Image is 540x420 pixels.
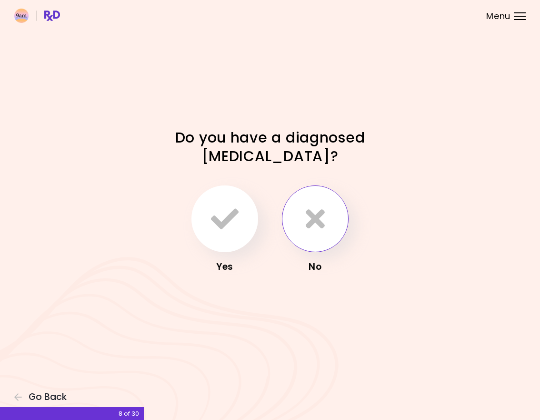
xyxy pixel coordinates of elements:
span: Menu [486,12,510,20]
img: RxDiet [14,9,60,23]
h1: Do you have a diagnosed [MEDICAL_DATA]? [129,128,412,165]
button: Go Back [14,392,71,402]
div: No [277,259,353,275]
div: Yes [187,259,263,275]
span: Go Back [29,392,67,402]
